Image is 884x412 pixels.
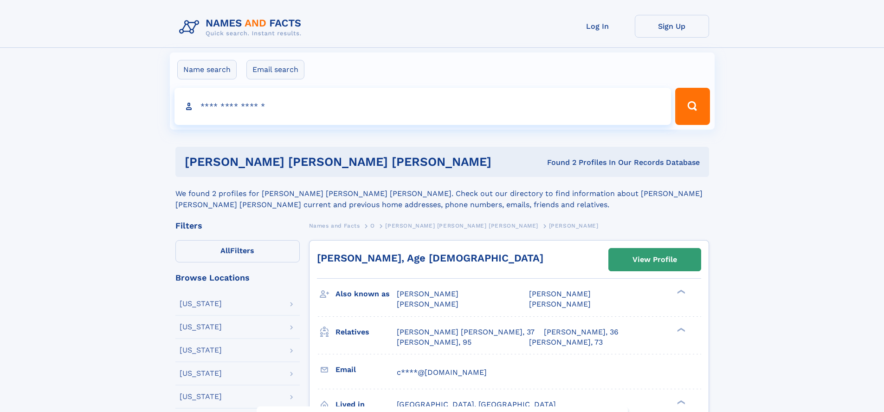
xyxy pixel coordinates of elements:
a: View Profile [609,249,701,271]
span: [PERSON_NAME] [529,300,591,308]
div: [US_STATE] [180,323,222,331]
a: [PERSON_NAME], 36 [544,327,619,337]
a: Names and Facts [309,220,360,231]
img: Logo Names and Facts [175,15,309,40]
div: Found 2 Profiles In Our Records Database [519,157,700,168]
a: Log In [561,15,635,38]
input: search input [174,88,671,125]
span: [PERSON_NAME] [529,289,591,298]
a: [PERSON_NAME], Age [DEMOGRAPHIC_DATA] [317,252,543,264]
div: ❯ [675,327,686,333]
div: Browse Locations [175,274,300,282]
h3: Email [336,362,397,378]
a: [PERSON_NAME], 73 [529,337,603,347]
div: [US_STATE] [180,347,222,354]
div: [US_STATE] [180,300,222,307]
div: ❯ [675,399,686,405]
span: [PERSON_NAME] [397,289,458,298]
label: Filters [175,240,300,262]
div: [US_STATE] [180,370,222,377]
h1: [PERSON_NAME] [PERSON_NAME] [PERSON_NAME] [185,156,519,168]
div: We found 2 profiles for [PERSON_NAME] [PERSON_NAME] [PERSON_NAME]. Check out our directory to fin... [175,177,709,210]
a: [PERSON_NAME], 95 [397,337,471,347]
button: Search Button [675,88,710,125]
span: O [370,222,375,229]
span: [PERSON_NAME] [397,300,458,308]
div: [US_STATE] [180,393,222,400]
div: Filters [175,222,300,230]
span: [PERSON_NAME] [549,222,599,229]
a: Sign Up [635,15,709,38]
div: ❯ [675,289,686,295]
a: [PERSON_NAME] [PERSON_NAME], 37 [397,327,535,337]
span: [PERSON_NAME] [PERSON_NAME] [PERSON_NAME] [385,222,538,229]
a: [PERSON_NAME] [PERSON_NAME] [PERSON_NAME] [385,220,538,231]
span: All [220,246,230,255]
div: View Profile [632,249,677,270]
span: [GEOGRAPHIC_DATA], [GEOGRAPHIC_DATA] [397,400,556,409]
a: O [370,220,375,231]
label: Email search [246,60,304,79]
label: Name search [177,60,237,79]
h3: Also known as [336,286,397,302]
h3: Relatives [336,324,397,340]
